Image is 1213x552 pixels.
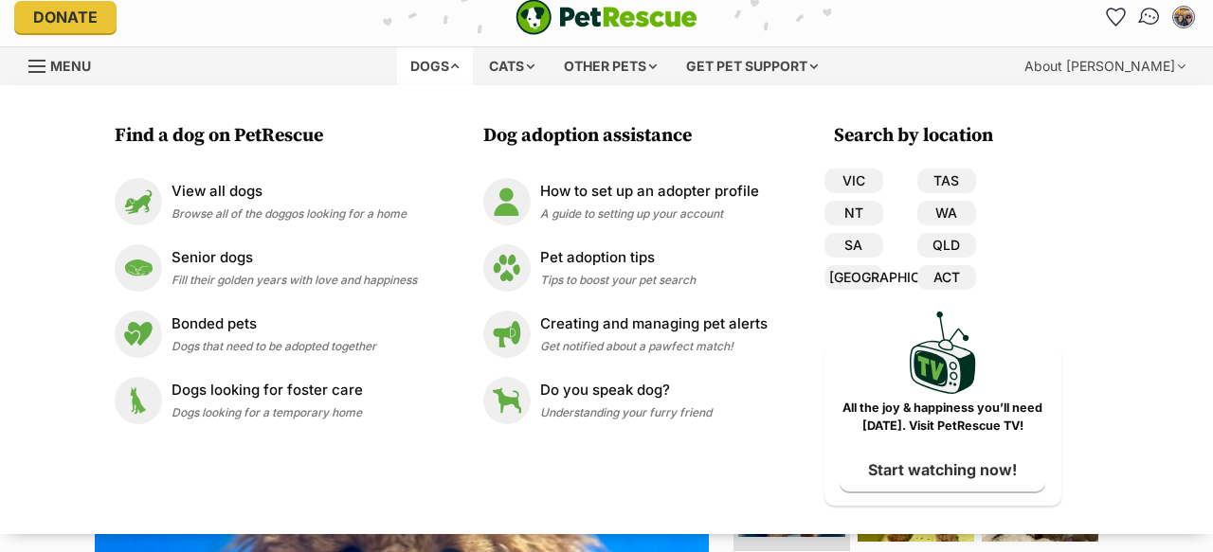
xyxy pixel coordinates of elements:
p: Pet adoption tips [540,247,696,269]
a: SA [824,233,883,258]
p: Do you speak dog? [540,380,712,401]
a: Donate [14,1,117,33]
a: TAS [917,169,976,193]
a: Dogs looking for foster care Dogs looking for foster care Dogs looking for a temporary home [115,377,417,424]
img: Pet adoption tips [483,244,531,292]
span: Get notified about a pawfect match! [540,339,733,353]
a: View all dogs View all dogs Browse all of the doggos looking for a home [115,178,417,225]
ul: Account quick links [1100,2,1199,32]
button: My account [1168,2,1199,32]
p: Senior dogs [172,247,417,269]
div: Dogs [397,47,473,85]
img: Senior dogs [115,244,162,292]
span: Browse all of the doggos looking for a home [172,206,407,221]
img: Creating and managing pet alerts [483,311,531,358]
span: Dogs looking for a temporary home [172,405,362,419]
img: View all dogs [115,178,162,225]
p: Bonded pets [172,313,376,335]
img: Do you speak dog? [483,377,531,424]
span: Fill their golden years with love and happiness [172,273,417,287]
p: Creating and managing pet alerts [540,313,768,335]
a: Bonded pets Bonded pets Dogs that need to be adopted together [115,311,417,358]
a: Senior dogs Senior dogs Fill their golden years with love and happiness [115,244,417,292]
a: ACT [917,265,976,290]
a: Creating and managing pet alerts Creating and managing pet alerts Get notified about a pawfect ma... [483,311,768,358]
span: A guide to setting up your account [540,206,723,221]
p: View all dogs [172,181,407,203]
span: Understanding your furry friend [540,405,712,419]
img: chat-41dd97257d64d25036548639549fe6c8038ab92f7586957e7f3b1b290dea8141.svg [1137,5,1163,29]
div: Other pets [551,47,670,85]
a: Favourites [1100,2,1131,32]
span: Menu [50,58,91,74]
a: VIC [824,169,883,193]
a: Start watching now! [840,448,1045,491]
span: Tips to boost your pet search [540,273,696,287]
span: Dogs that need to be adopted together [172,339,376,353]
img: Bonded pets [115,311,162,358]
h3: Search by location [834,123,1061,150]
div: About [PERSON_NAME] [1011,47,1199,85]
img: Nadine Monteagudo profile pic [1174,8,1193,27]
a: QLD [917,233,976,258]
a: NT [824,201,883,225]
a: How to set up an adopter profile How to set up an adopter profile A guide to setting up your account [483,178,768,225]
a: Pet adoption tips Pet adoption tips Tips to boost your pet search [483,244,768,292]
div: Get pet support [673,47,831,85]
a: WA [917,201,976,225]
a: [GEOGRAPHIC_DATA] [824,265,883,290]
img: PetRescue TV logo [910,312,976,394]
h3: Find a dog on PetRescue [115,123,426,150]
p: How to set up an adopter profile [540,181,759,203]
img: How to set up an adopter profile [483,178,531,225]
a: Menu [28,47,104,81]
img: Dogs looking for foster care [115,377,162,424]
a: Do you speak dog? Do you speak dog? Understanding your furry friend [483,377,768,424]
h3: Dog adoption assistance [483,123,777,150]
p: Dogs looking for foster care [172,380,363,401]
p: All the joy & happiness you’ll need [DATE]. Visit PetRescue TV! [839,400,1047,436]
div: Cats [476,47,548,85]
